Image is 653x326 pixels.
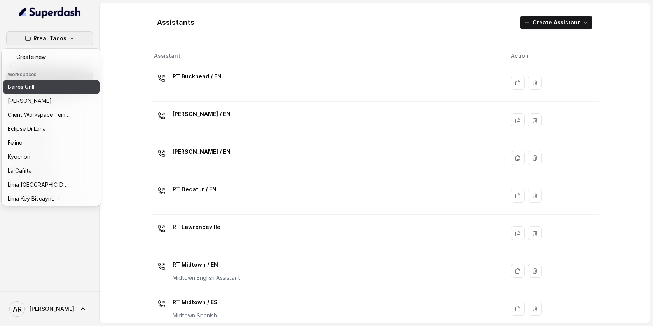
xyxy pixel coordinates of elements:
header: Workspaces [3,68,100,80]
p: Eclipse Di Luna [8,124,46,134]
div: Rreal Tacos [2,49,101,206]
button: Rreal Tacos [6,31,93,45]
p: Kyochon [8,152,30,161]
p: [PERSON_NAME] [8,96,52,106]
p: Rreal Tacos [33,34,66,43]
p: Lima [GEOGRAPHIC_DATA] [8,180,70,189]
button: Create new [3,50,100,64]
p: Lima Key Biscayne [8,194,54,203]
p: La Cañita [8,166,32,175]
p: Felino [8,138,23,147]
p: Baires Grill [8,82,34,92]
p: Client Workspace Template [8,110,70,120]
